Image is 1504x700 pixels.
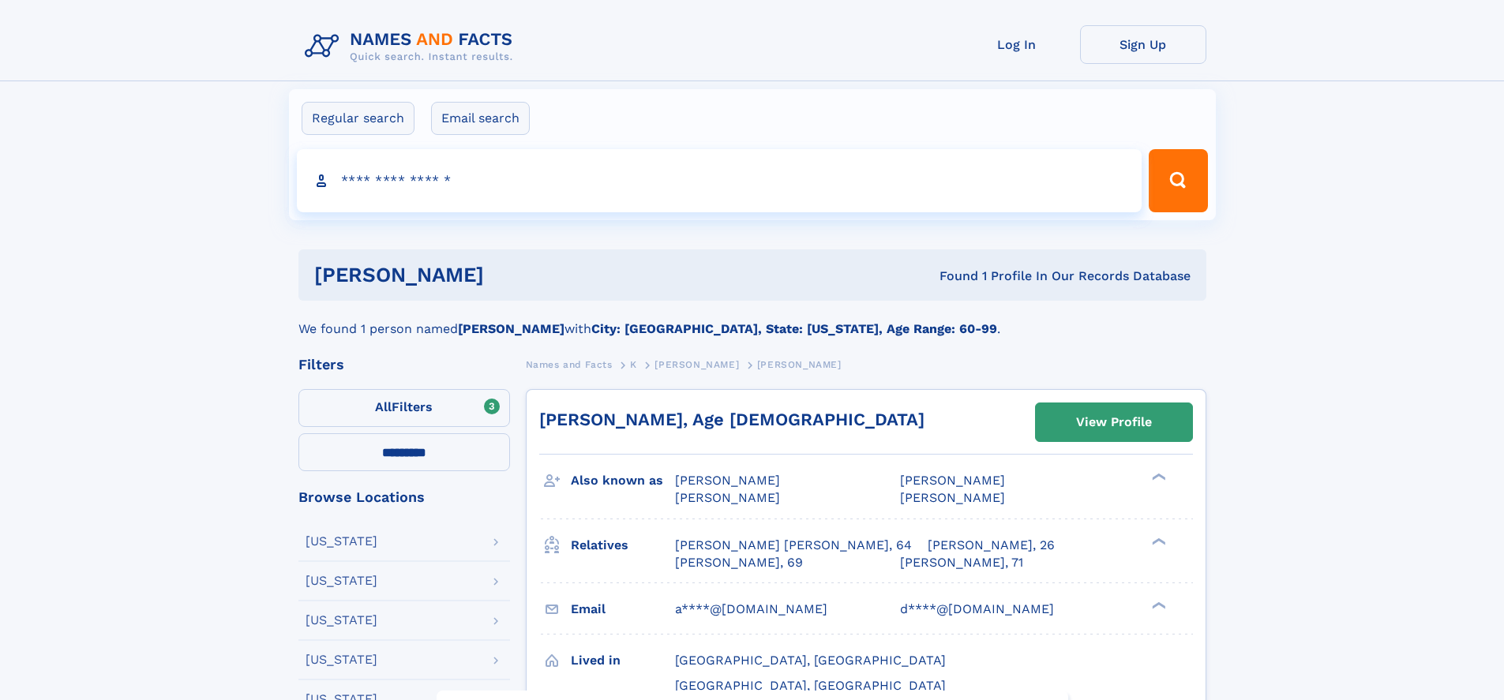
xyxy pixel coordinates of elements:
[675,678,946,693] span: [GEOGRAPHIC_DATA], [GEOGRAPHIC_DATA]
[298,301,1206,339] div: We found 1 person named with .
[297,149,1142,212] input: search input
[711,268,1191,285] div: Found 1 Profile In Our Records Database
[900,554,1023,571] a: [PERSON_NAME], 71
[654,354,739,374] a: [PERSON_NAME]
[675,554,803,571] a: [PERSON_NAME], 69
[1148,536,1167,546] div: ❯
[630,354,637,374] a: K
[654,359,739,370] span: [PERSON_NAME]
[675,490,780,505] span: [PERSON_NAME]
[298,357,510,372] div: Filters
[539,410,925,429] a: [PERSON_NAME], Age [DEMOGRAPHIC_DATA]
[900,490,1005,505] span: [PERSON_NAME]
[571,532,675,559] h3: Relatives
[298,490,510,504] div: Browse Locations
[675,537,912,554] a: [PERSON_NAME] [PERSON_NAME], 64
[526,354,613,374] a: Names and Facts
[675,653,946,668] span: [GEOGRAPHIC_DATA], [GEOGRAPHIC_DATA]
[954,25,1080,64] a: Log In
[302,102,414,135] label: Regular search
[1149,149,1207,212] button: Search Button
[630,359,637,370] span: K
[757,359,842,370] span: [PERSON_NAME]
[1148,600,1167,610] div: ❯
[298,389,510,427] label: Filters
[1076,404,1152,440] div: View Profile
[571,596,675,623] h3: Email
[571,467,675,494] h3: Also known as
[314,265,712,285] h1: [PERSON_NAME]
[431,102,530,135] label: Email search
[1080,25,1206,64] a: Sign Up
[928,537,1055,554] a: [PERSON_NAME], 26
[591,321,997,336] b: City: [GEOGRAPHIC_DATA], State: [US_STATE], Age Range: 60-99
[571,647,675,674] h3: Lived in
[675,473,780,488] span: [PERSON_NAME]
[306,653,377,666] div: [US_STATE]
[1148,472,1167,482] div: ❯
[306,614,377,627] div: [US_STATE]
[900,473,1005,488] span: [PERSON_NAME]
[306,575,377,587] div: [US_STATE]
[1036,403,1192,441] a: View Profile
[306,535,377,548] div: [US_STATE]
[375,399,392,414] span: All
[458,321,564,336] b: [PERSON_NAME]
[298,25,526,68] img: Logo Names and Facts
